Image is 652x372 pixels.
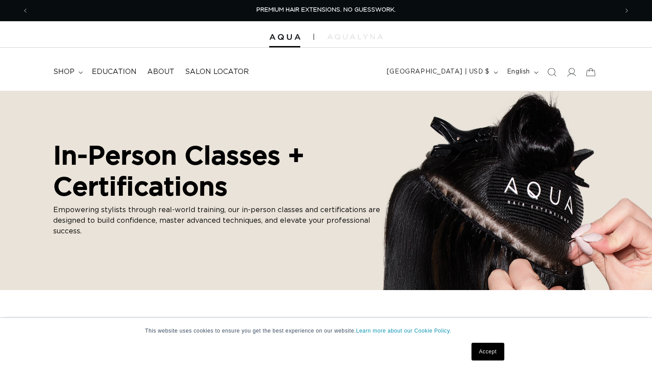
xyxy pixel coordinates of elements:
summary: shop [48,62,86,82]
span: PREMIUM HAIR EXTENSIONS. NO GUESSWORK. [256,7,396,13]
button: Next announcement [617,2,636,19]
summary: Search [542,62,562,82]
a: Learn more about our Cookie Policy. [356,328,452,334]
span: Salon Locator [185,67,249,77]
img: aqualyna.com [327,34,383,39]
h2: In-Person Classes + Certifications [53,139,390,201]
span: English [507,67,530,77]
span: Education [92,67,137,77]
button: English [502,64,542,81]
a: Accept [471,343,504,360]
p: Empowering stylists through real-world training, our in-person classes and certifications are des... [53,205,390,237]
span: [GEOGRAPHIC_DATA] | USD $ [387,67,490,77]
span: About [147,67,174,77]
img: Aqua Hair Extensions [269,34,300,40]
a: Salon Locator [180,62,254,82]
p: This website uses cookies to ensure you get the best experience on our website. [145,327,507,335]
a: About [142,62,180,82]
button: Previous announcement [16,2,35,19]
a: Education [86,62,142,82]
span: shop [53,67,75,77]
button: [GEOGRAPHIC_DATA] | USD $ [381,64,502,81]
